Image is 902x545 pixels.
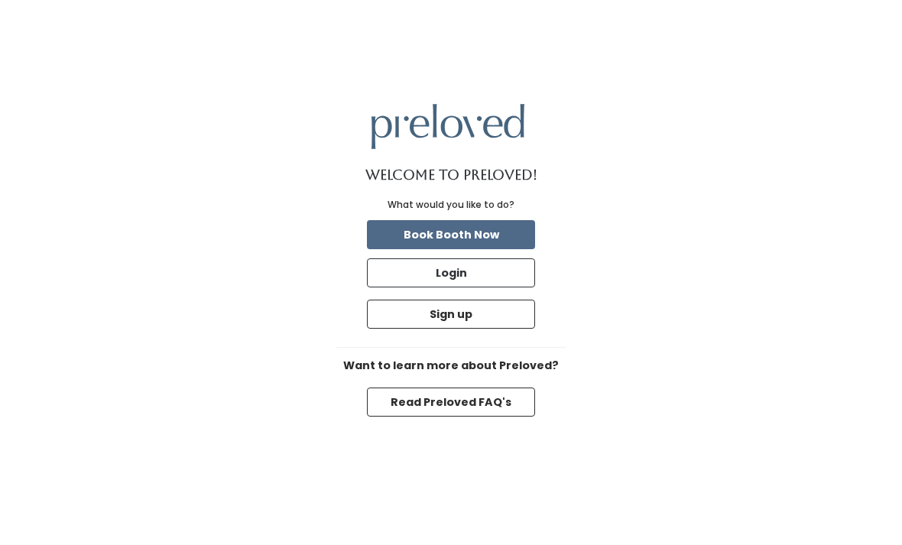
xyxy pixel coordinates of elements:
button: Book Booth Now [367,220,535,249]
div: What would you like to do? [388,198,514,212]
a: Sign up [364,297,538,332]
a: Login [364,255,538,290]
button: Sign up [367,300,535,329]
h1: Welcome to Preloved! [365,167,537,183]
h6: Want to learn more about Preloved? [336,360,566,372]
button: Login [367,258,535,287]
button: Read Preloved FAQ's [367,388,535,417]
img: preloved logo [372,104,524,149]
